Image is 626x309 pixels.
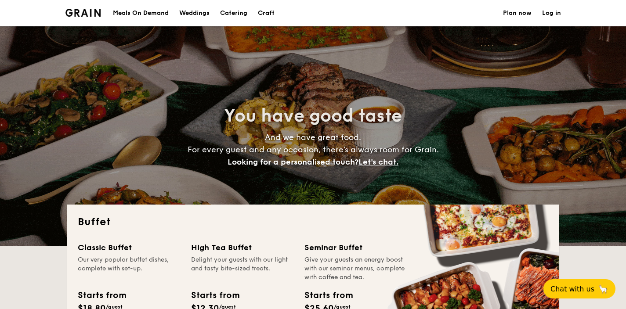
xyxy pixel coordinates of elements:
[191,255,294,282] div: Delight your guests with our light and tasty bite-sized treats.
[304,241,407,254] div: Seminar Buffet
[304,289,352,302] div: Starts from
[78,255,181,282] div: Our very popular buffet dishes, complete with set-up.
[304,255,407,282] div: Give your guests an energy boost with our seminar menus, complete with coffee and tea.
[78,289,126,302] div: Starts from
[228,157,358,167] span: Looking for a personalised touch?
[224,105,402,126] span: You have good taste
[550,285,594,293] span: Chat with us
[543,279,615,298] button: Chat with us🦙
[191,289,239,302] div: Starts from
[598,284,608,294] span: 🦙
[65,9,101,17] a: Logotype
[65,9,101,17] img: Grain
[358,157,398,167] span: Let's chat.
[188,133,439,167] span: And we have great food. For every guest and any occasion, there’s always room for Grain.
[78,241,181,254] div: Classic Buffet
[191,241,294,254] div: High Tea Buffet
[78,215,549,229] h2: Buffet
